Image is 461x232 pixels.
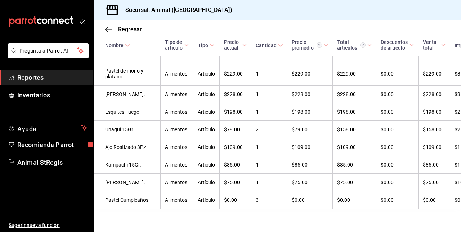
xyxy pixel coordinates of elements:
[333,174,376,191] td: $75.00
[251,156,287,174] td: 1
[94,86,161,103] td: [PERSON_NAME].
[419,121,450,138] td: $158.00
[419,174,450,191] td: $75.00
[292,39,328,51] span: Precio promedio
[287,86,333,103] td: $228.00
[193,103,220,121] td: Artículo
[8,43,89,58] button: Pregunta a Parrot AI
[376,191,419,209] td: $0.00
[419,156,450,174] td: $85.00
[317,42,322,48] svg: Precio promedio = Total artículos / cantidad
[19,47,77,55] span: Pregunta a Parrot AI
[118,26,142,33] span: Regresar
[193,174,220,191] td: Artículo
[251,174,287,191] td: 1
[287,174,333,191] td: $75.00
[105,42,124,48] div: Nombre
[287,62,333,86] td: $229.00
[376,138,419,156] td: $0.00
[251,121,287,138] td: 2
[193,86,220,103] td: Artículo
[287,103,333,121] td: $198.00
[337,39,372,51] span: Total artículos
[165,39,189,51] span: Tipo de artículo
[419,62,450,86] td: $229.00
[220,138,251,156] td: $109.00
[419,191,450,209] td: $0.00
[198,42,208,48] div: Tipo
[9,222,60,228] font: Sugerir nueva función
[105,26,142,33] button: Regresar
[376,121,419,138] td: $0.00
[376,62,419,86] td: $0.00
[381,39,408,51] div: Descuentos de artículo
[376,86,419,103] td: $0.00
[94,138,161,156] td: Ajo Rostizado 3Pz
[224,39,247,51] span: Precio actual
[333,103,376,121] td: $198.00
[220,62,251,86] td: $229.00
[161,86,193,103] td: Alimentos
[94,174,161,191] td: [PERSON_NAME].
[287,121,333,138] td: $79.00
[376,103,419,121] td: $0.00
[220,103,251,121] td: $198.00
[376,156,419,174] td: $0.00
[220,86,251,103] td: $228.00
[220,191,251,209] td: $0.00
[256,42,283,48] span: Cantidad
[292,39,314,51] font: Precio promedio
[220,156,251,174] td: $85.00
[161,174,193,191] td: Alimentos
[333,191,376,209] td: $0.00
[333,86,376,103] td: $228.00
[251,62,287,86] td: 1
[165,39,183,51] div: Tipo de artículo
[220,174,251,191] td: $75.00
[161,62,193,86] td: Alimentos
[17,123,78,132] span: Ayuda
[17,74,44,81] font: Reportes
[251,103,287,121] td: 1
[287,156,333,174] td: $85.00
[17,141,74,149] font: Recomienda Parrot
[94,191,161,209] td: Pastel Cumpleaños
[193,121,220,138] td: Artículo
[94,156,161,174] td: Kampachi 15Gr.
[251,86,287,103] td: 1
[224,39,241,51] div: Precio actual
[287,191,333,209] td: $0.00
[337,39,357,51] font: Total artículos
[105,42,130,48] span: Nombre
[423,39,446,51] span: Venta total
[419,138,450,156] td: $109.00
[5,52,89,60] a: Pregunta a Parrot AI
[423,39,439,51] div: Venta total
[198,42,215,48] span: Tipo
[193,62,220,86] td: Artículo
[333,62,376,86] td: $229.00
[161,191,193,209] td: Alimentos
[161,121,193,138] td: Alimentos
[333,138,376,156] td: $109.00
[17,159,63,166] font: Animal StRegis
[256,42,277,48] div: Cantidad
[251,138,287,156] td: 1
[360,42,366,48] svg: El total de artículos considera cambios de precios en los artículos, así como costos adicionales ...
[381,39,414,51] span: Descuentos de artículo
[161,138,193,156] td: Alimentos
[220,121,251,138] td: $79.00
[193,138,220,156] td: Artículo
[333,156,376,174] td: $85.00
[193,156,220,174] td: Artículo
[251,191,287,209] td: 3
[161,103,193,121] td: Alimentos
[94,62,161,86] td: Pastel de mono y plátano
[419,86,450,103] td: $228.00
[94,103,161,121] td: Esquites Fuego
[419,103,450,121] td: $198.00
[120,6,232,14] h3: Sucursal: Animal ([GEOGRAPHIC_DATA])
[94,121,161,138] td: Unagui 15Gr.
[79,19,85,24] button: open_drawer_menu
[287,138,333,156] td: $109.00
